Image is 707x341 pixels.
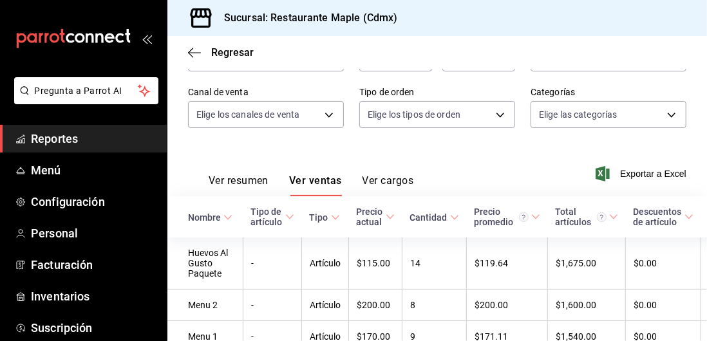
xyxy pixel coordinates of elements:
span: Tipo [310,212,340,223]
div: Precio promedio [475,207,529,227]
span: Personal [31,225,156,242]
svg: Precio promedio = Total artículos / cantidad [519,212,529,222]
span: Suscripción [31,319,156,336]
span: Precio promedio [475,207,540,227]
span: Descuentos de artículo [634,207,693,227]
span: Pregunta a Parrot AI [35,84,138,98]
div: Total artículos [556,207,607,227]
td: - [243,290,302,321]
span: Facturación [31,256,156,273]
td: $115.00 [349,237,402,290]
div: Tipo [310,212,328,223]
td: Huevos Al Gusto Paquete [167,237,243,290]
td: Artículo [302,237,349,290]
a: Pregunta a Parrot AI [9,93,158,107]
div: navigation tabs [209,174,413,196]
td: $200.00 [349,290,402,321]
td: $200.00 [467,290,548,321]
td: - [243,237,302,290]
button: Exportar a Excel [598,166,686,181]
button: open_drawer_menu [142,33,152,44]
span: Configuración [31,193,156,210]
button: Ver resumen [209,174,269,196]
div: Cantidad [410,212,448,223]
label: Canal de venta [188,88,344,97]
div: Nombre [188,212,221,223]
span: Menú [31,161,156,179]
div: Tipo de artículo [251,207,283,227]
label: Tipo de orden [359,88,515,97]
td: $0.00 [626,237,701,290]
td: 14 [402,237,467,290]
button: Regresar [188,46,254,59]
td: $119.64 [467,237,548,290]
span: Inventarios [31,288,156,305]
span: Precio actual [357,207,395,227]
label: Categorías [531,88,686,97]
svg: El total artículos considera cambios de precios en los artículos así como costos adicionales por ... [597,212,607,222]
td: $1,675.00 [548,237,626,290]
td: Artículo [302,290,349,321]
div: Precio actual [357,207,383,227]
td: Menu 2 [167,290,243,321]
span: Elige las categorías [539,108,617,121]
span: Regresar [211,46,254,59]
button: Pregunta a Parrot AI [14,77,158,104]
div: Descuentos de artículo [634,207,682,227]
td: 8 [402,290,467,321]
span: Elige los canales de venta [196,108,299,121]
h3: Sucursal: Restaurante Maple (Cdmx) [214,10,397,26]
span: Total artículos [556,207,618,227]
span: Elige los tipos de orden [368,108,460,121]
span: Cantidad [410,212,459,223]
span: Tipo de artículo [251,207,294,227]
button: Ver cargos [363,174,414,196]
span: Nombre [188,212,232,223]
td: $0.00 [626,290,701,321]
td: $1,600.00 [548,290,626,321]
span: Reportes [31,130,156,147]
button: Ver ventas [289,174,342,196]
